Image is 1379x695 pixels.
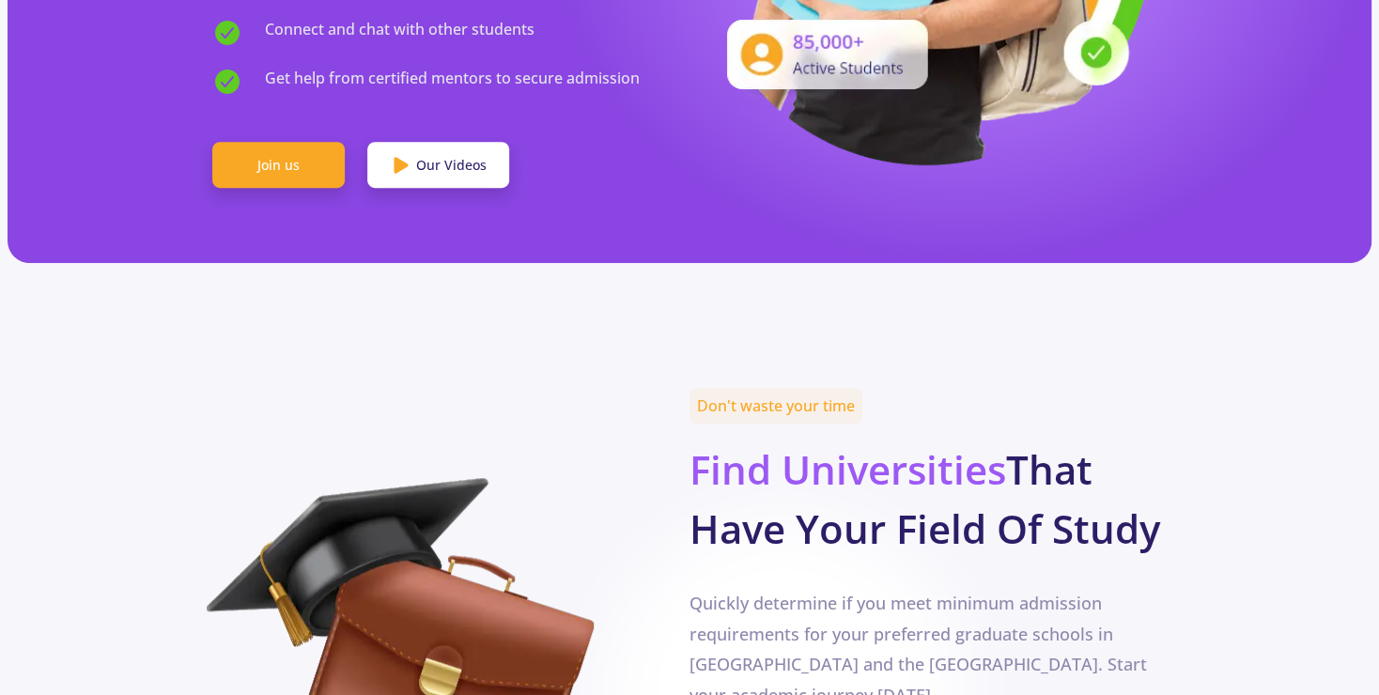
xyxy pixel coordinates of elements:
[689,442,1006,496] span: Find Universities
[416,155,487,175] span: Our Videos
[689,388,862,424] span: Don't waste your time
[367,142,509,189] a: Our Videos
[265,67,640,97] span: Get help from certified mentors to secure admission
[689,442,1160,555] b: That Have Your Field Of Study
[212,142,345,189] a: Join us
[265,18,535,48] span: Connect and chat with other students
